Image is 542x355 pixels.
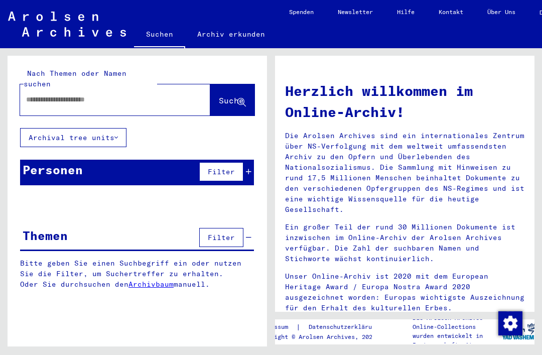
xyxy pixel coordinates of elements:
[413,331,502,349] p: wurden entwickelt in Partnerschaft mit
[256,322,391,332] div: |
[208,167,235,176] span: Filter
[301,322,391,332] a: Datenschutzerklärung
[498,311,522,335] img: Zustimmung ändern
[23,226,68,245] div: Themen
[24,69,126,88] mat-label: Nach Themen oder Namen suchen
[413,313,502,331] p: Die Arolsen Archives Online-Collections
[134,22,185,48] a: Suchen
[20,258,254,290] p: Bitte geben Sie einen Suchbegriff ein oder nutzen Sie die Filter, um Suchertreffer zu erhalten. O...
[256,322,296,332] a: Impressum
[285,80,524,123] h1: Herzlich willkommen im Online-Archiv!
[20,128,126,147] button: Archival tree units
[199,162,243,181] button: Filter
[285,271,524,313] p: Unser Online-Archiv ist 2020 mit dem European Heritage Award / Europa Nostra Award 2020 ausgezeic...
[210,84,254,115] button: Suche
[256,332,391,341] p: Copyright © Arolsen Archives, 2021
[185,22,277,46] a: Archiv erkunden
[199,228,243,247] button: Filter
[208,233,235,242] span: Filter
[23,161,83,179] div: Personen
[219,95,244,105] span: Suche
[285,131,524,215] p: Die Arolsen Archives sind ein internationales Zentrum über NS-Verfolgung mit dem weltweit umfasse...
[8,12,126,37] img: Arolsen_neg.svg
[128,280,174,289] a: Archivbaum
[285,222,524,264] p: Ein großer Teil der rund 30 Millionen Dokumente ist inzwischen im Online-Archiv der Arolsen Archi...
